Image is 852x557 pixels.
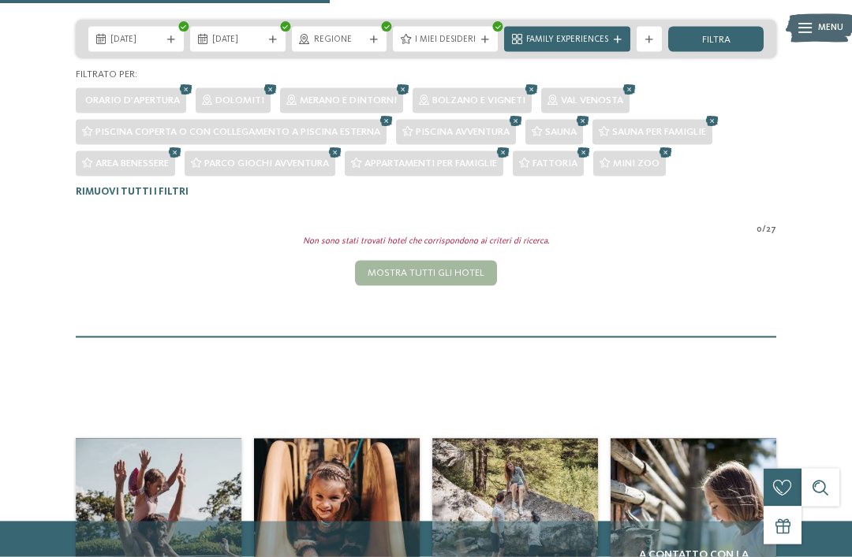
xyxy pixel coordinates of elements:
span: Rimuovi tutti i filtri [76,187,189,197]
span: Appartamenti per famiglie [364,158,497,169]
span: Merano e dintorni [300,95,397,106]
span: Fattoria [532,158,577,169]
span: / [762,224,766,236]
span: [DATE] [212,34,263,46]
span: 0 [757,224,762,236]
div: Mostra tutti gli hotel [355,261,497,286]
span: Family Experiences [526,34,608,46]
span: Area benessere [95,158,169,169]
span: Orario d'apertura [85,95,180,106]
span: Piscina avventura [416,127,510,137]
span: I miei desideri [415,34,476,46]
span: Parco giochi avventura [204,158,329,169]
div: Non sono stati trovati hotel che corrispondono ai criteri di ricerca. [69,236,783,248]
span: Piscina coperta o con collegamento a piscina esterna [95,127,380,137]
span: [DATE] [110,34,162,46]
span: Bolzano e vigneti [432,95,525,106]
span: Filtrato per: [76,69,137,80]
span: Val Venosta [561,95,623,106]
span: filtra [702,35,731,46]
span: 27 [766,224,776,236]
span: Mini zoo [613,158,660,169]
span: Sauna per famiglie [612,127,706,137]
span: Regione [314,34,365,46]
span: Dolomiti [215,95,264,106]
span: Sauna [545,127,577,137]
